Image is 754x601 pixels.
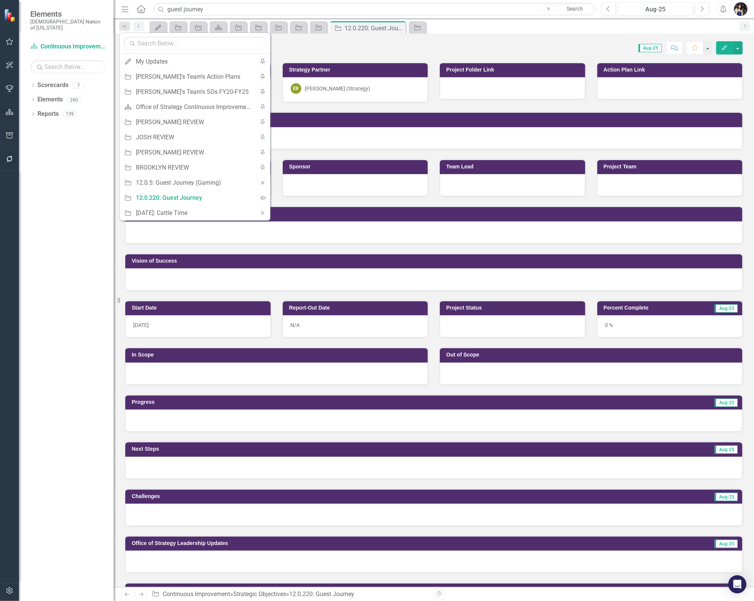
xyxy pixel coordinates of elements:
[120,176,255,190] a: 12.0.5: Guest Journey (Gaming)
[120,206,255,220] a: [DATE]: Cattle Time
[120,70,255,84] a: [PERSON_NAME]'s Team's Action Plans
[604,67,739,73] h3: Action Plan Link
[604,305,692,311] h3: Percent Complete
[37,110,59,118] a: Reports
[289,305,424,311] h3: Report-Out Date
[715,399,738,407] span: Aug-25
[734,2,748,16] img: Layla Freeman
[132,494,461,499] h3: Challenges
[233,590,286,598] a: Strategic Objectives
[289,590,354,598] div: 12.0.220: Guest Journey
[132,117,738,122] h3: Problem Statement
[556,4,594,14] a: Search
[120,54,255,69] a: My Updates
[30,9,106,19] span: Elements
[120,115,255,129] a: [PERSON_NAME] REVIEW
[120,145,255,159] a: [PERSON_NAME] REVIEW
[120,160,255,174] a: BROOKLYN REVIEW
[715,540,738,548] span: Aug-25
[291,83,301,94] div: ER
[163,590,230,598] a: Continuous Improvement
[136,102,251,112] div: Office of Strategy Continuous Improvement Initiatives
[132,258,738,264] h3: Vision of Success
[728,575,746,593] div: Open Intercom Messenger
[446,305,581,311] h3: Project Status
[136,178,251,187] div: 12.0.5: Guest Journey (Gaming)
[597,315,743,337] div: 0 %
[120,100,255,114] a: Office of Strategy Continuous Improvement Initiatives
[715,304,738,313] span: Aug-25
[446,164,581,170] h3: Team Lead
[715,493,738,501] span: Aug-25
[132,305,267,311] h3: Start Date
[344,23,404,33] div: 12.0.220: Guest Journey
[283,315,428,337] div: N/A
[136,117,251,127] div: [PERSON_NAME] REVIEW
[132,540,618,546] h3: Office of Strategy Leadership Updates
[30,19,106,31] small: [DEMOGRAPHIC_DATA] Nation of [US_STATE]
[132,211,738,216] h3: Continuous Improvement Goals
[67,97,81,103] div: 260
[37,95,63,104] a: Elements
[289,67,424,73] h3: Strategy Partner
[4,8,17,22] img: ClearPoint Strategy
[136,163,251,172] div: BROOKLYN REVIEW
[123,37,266,50] input: Search Below...
[120,191,255,205] a: 12.0.220: Guest Journey
[289,164,424,170] h3: Sponsor
[136,87,251,97] div: [PERSON_NAME]'s Team's SOs FY20-FY25
[30,42,106,51] a: Continuous Improvement
[136,193,251,202] div: 12.0.220: Guest Journey
[136,148,251,157] div: [PERSON_NAME] REVIEW
[132,352,424,358] h3: In Scope
[136,208,251,218] div: [DATE]: Cattle Time
[136,57,251,66] div: My Updates
[620,5,690,14] div: Aug-25
[136,132,251,142] div: JOSH REVIEW
[153,3,596,16] input: Search ClearPoint...
[62,111,77,117] div: 139
[715,445,738,454] span: Aug-25
[618,2,693,16] button: Aug-25
[120,85,255,99] a: [PERSON_NAME]'s Team's SOs FY20-FY25
[305,85,371,92] div: [PERSON_NAME] (Strategy)
[132,399,430,405] h3: Progress
[120,130,255,144] a: JOSH REVIEW
[133,322,149,328] span: [DATE]
[446,352,738,358] h3: Out of Scope
[152,590,428,599] div: » »
[37,81,69,90] a: Scorecards
[639,44,662,52] span: Aug-25
[30,60,106,73] input: Search Below...
[604,164,739,170] h3: Project Team
[136,72,251,81] div: [PERSON_NAME]'s Team's Action Plans
[72,82,84,89] div: 7
[446,67,581,73] h3: Project Folder Link
[132,446,456,452] h3: Next Steps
